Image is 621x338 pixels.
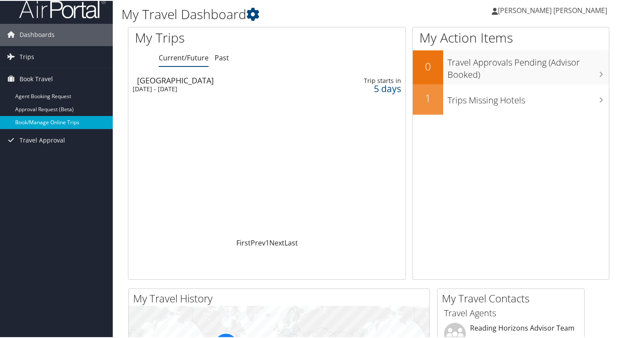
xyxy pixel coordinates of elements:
[159,52,209,62] a: Current/Future
[20,23,55,45] span: Dashboards
[137,76,317,83] div: [GEOGRAPHIC_DATA]
[498,5,607,14] span: [PERSON_NAME] [PERSON_NAME]
[442,290,584,305] h2: My Travel Contacts
[413,58,443,73] h2: 0
[344,84,401,92] div: 5 days
[444,306,578,318] h3: Travel Agents
[251,237,265,247] a: Prev
[121,4,451,23] h1: My Travel Dashboard
[20,67,53,89] span: Book Travel
[284,237,298,247] a: Last
[20,45,34,67] span: Trips
[135,28,284,46] h1: My Trips
[448,89,609,106] h3: Trips Missing Hotels
[413,90,443,105] h2: 1
[236,237,251,247] a: First
[133,84,313,92] div: [DATE] - [DATE]
[215,52,229,62] a: Past
[20,129,65,150] span: Travel Approval
[413,50,609,83] a: 0Travel Approvals Pending (Advisor Booked)
[265,237,269,247] a: 1
[448,51,609,80] h3: Travel Approvals Pending (Advisor Booked)
[413,83,609,114] a: 1Trips Missing Hotels
[413,28,609,46] h1: My Action Items
[133,290,429,305] h2: My Travel History
[344,76,401,84] div: Trip starts in
[269,237,284,247] a: Next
